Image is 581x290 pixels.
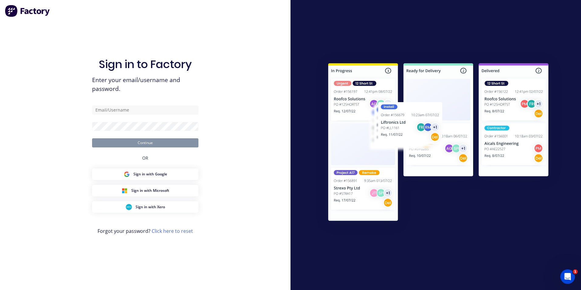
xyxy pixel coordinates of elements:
img: Microsoft Sign in [122,188,128,194]
h1: Sign in to Factory [99,58,192,71]
span: Sign in with Xero [136,204,165,210]
button: Xero Sign inSign in with Xero [92,201,198,213]
img: Factory [5,5,50,17]
button: Google Sign inSign in with Google [92,168,198,180]
span: Forgot your password? [98,227,193,235]
div: OR [142,147,148,168]
button: Continue [92,138,198,147]
img: Sign in [315,51,562,235]
span: 1 [573,269,578,274]
iframe: Intercom live chat [560,269,575,284]
input: Email/Username [92,105,198,115]
span: Enter your email/username and password. [92,76,198,93]
a: Click here to reset [152,228,193,234]
img: Xero Sign in [126,204,132,210]
img: Google Sign in [124,171,130,177]
button: Microsoft Sign inSign in with Microsoft [92,185,198,196]
span: Sign in with Google [133,171,167,177]
span: Sign in with Microsoft [131,188,169,193]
